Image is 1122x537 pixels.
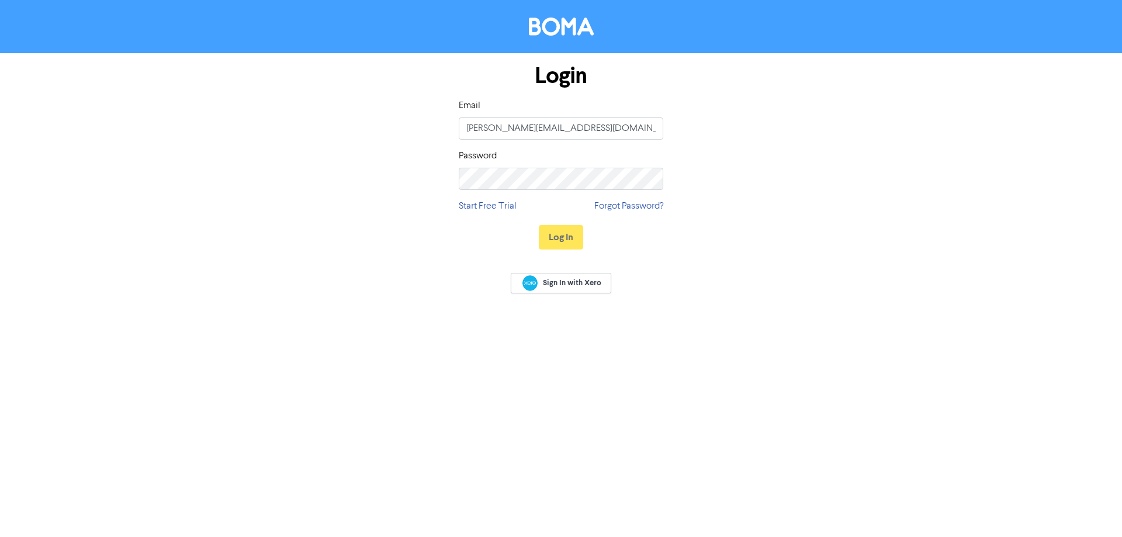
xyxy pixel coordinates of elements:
[539,225,583,250] button: Log In
[459,99,480,113] label: Email
[511,273,611,293] a: Sign In with Xero
[594,199,663,213] a: Forgot Password?
[529,18,594,36] img: BOMA Logo
[459,149,497,163] label: Password
[522,275,538,291] img: Xero logo
[459,199,517,213] a: Start Free Trial
[543,278,601,288] span: Sign In with Xero
[459,63,663,89] h1: Login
